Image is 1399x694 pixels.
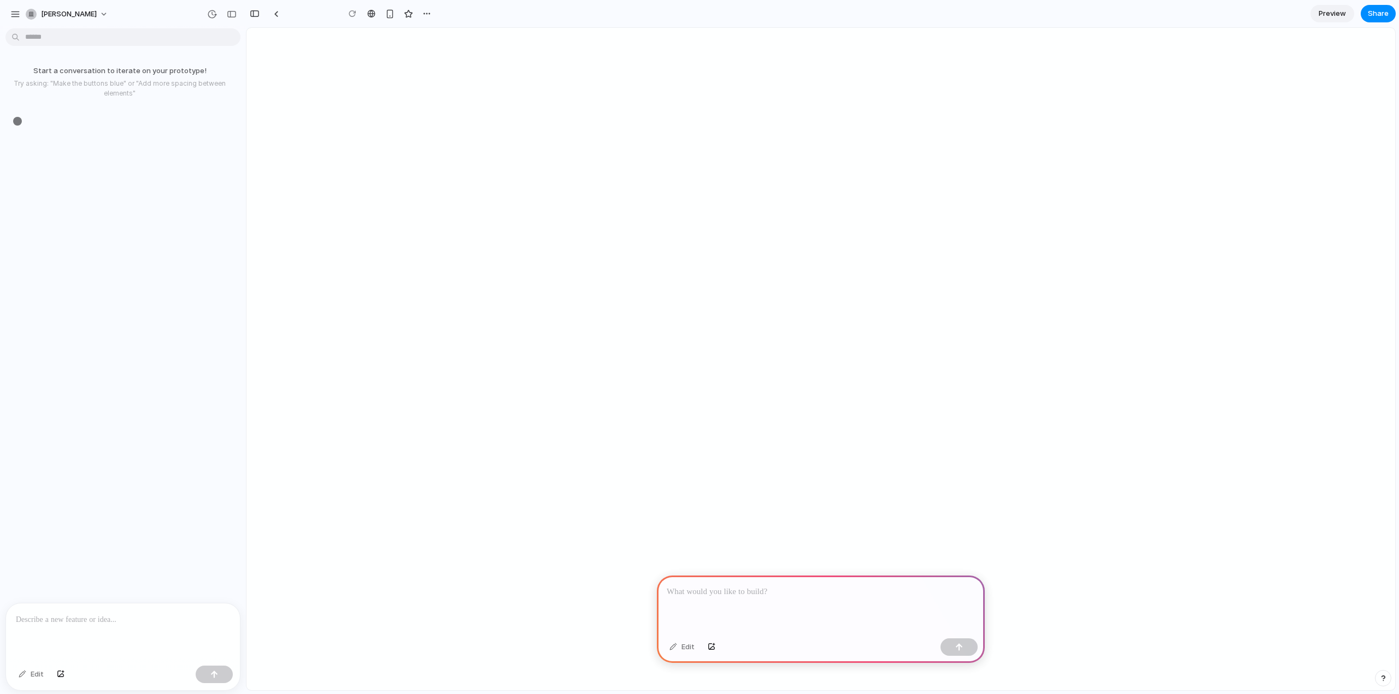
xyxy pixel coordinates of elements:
button: Share [1361,5,1396,22]
p: Start a conversation to iterate on your prototype! [4,66,235,76]
p: Try asking: "Make the buttons blue" or "Add more spacing between elements" [4,79,235,98]
button: [PERSON_NAME] [21,5,114,23]
span: Share [1368,8,1389,19]
span: [PERSON_NAME] [41,9,97,20]
a: Preview [1310,5,1354,22]
span: Preview [1319,8,1346,19]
